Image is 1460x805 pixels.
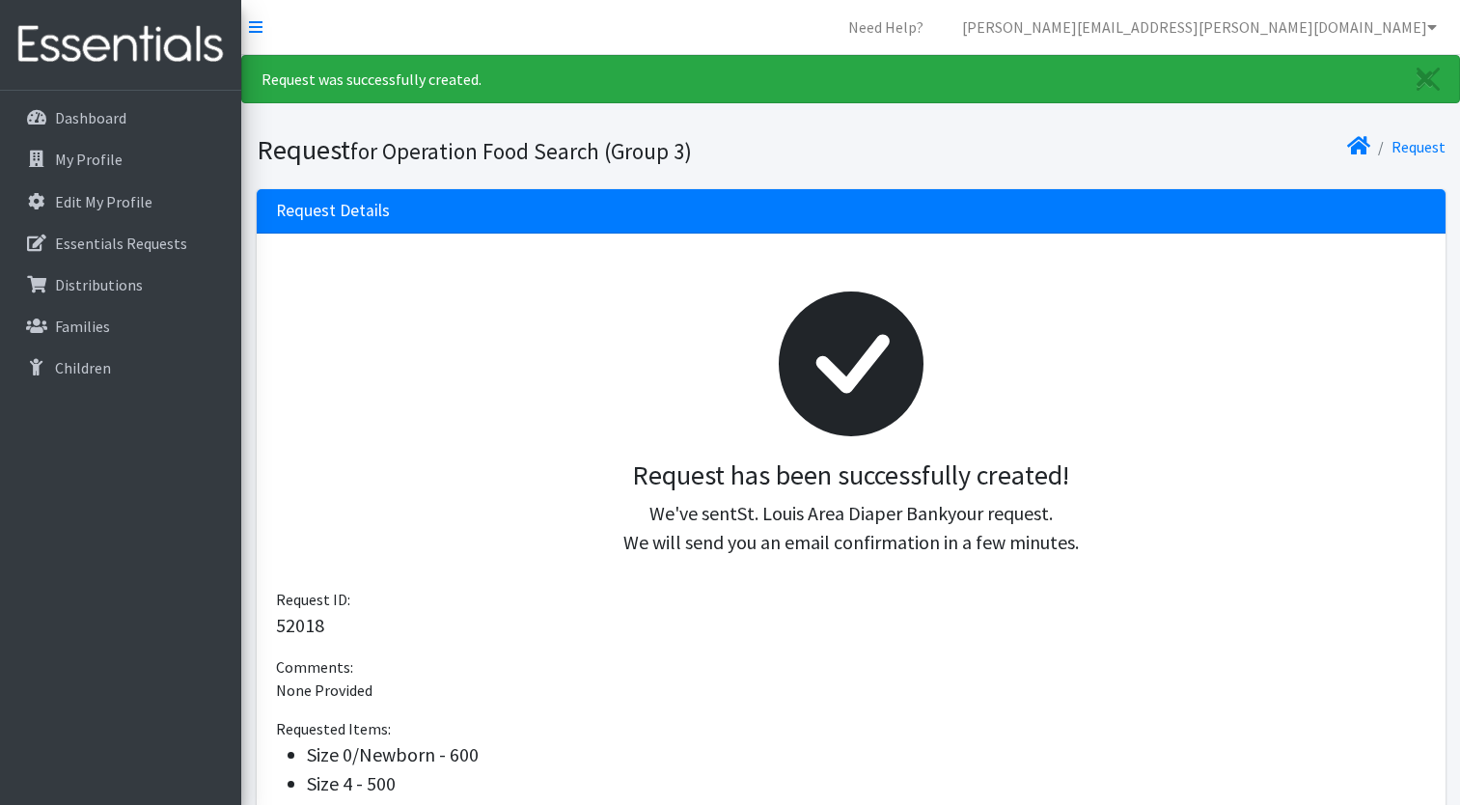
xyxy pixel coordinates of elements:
a: Essentials Requests [8,224,234,263]
h3: Request Details [276,201,390,221]
li: Size 4 - 500 [307,769,1426,798]
p: Families [55,317,110,336]
p: Distributions [55,275,143,294]
a: My Profile [8,140,234,179]
p: We've sent your request. We will send you an email confirmation in a few minutes. [291,499,1411,557]
a: Dashboard [8,98,234,137]
p: Edit My Profile [55,192,152,211]
span: Requested Items: [276,719,391,738]
span: None Provided [276,680,372,700]
a: Distributions [8,265,234,304]
img: HumanEssentials [8,13,234,77]
a: [PERSON_NAME][EMAIL_ADDRESS][PERSON_NAME][DOMAIN_NAME] [947,8,1452,46]
a: Families [8,307,234,346]
p: Dashboard [55,108,126,127]
div: Request was successfully created. [241,55,1460,103]
span: Comments: [276,657,353,677]
p: Essentials Requests [55,234,187,253]
a: Request [1391,137,1446,156]
p: My Profile [55,150,123,169]
small: for Operation Food Search (Group 3) [350,137,692,165]
li: Size 0/Newborn - 600 [307,740,1426,769]
h3: Request has been successfully created! [291,459,1411,492]
span: Request ID: [276,590,350,609]
a: Close [1397,56,1459,102]
p: 52018 [276,611,1426,640]
a: Children [8,348,234,387]
p: Children [55,358,111,377]
span: St. Louis Area Diaper Bank [737,501,948,525]
a: Edit My Profile [8,182,234,221]
a: Need Help? [833,8,939,46]
h1: Request [257,133,844,167]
